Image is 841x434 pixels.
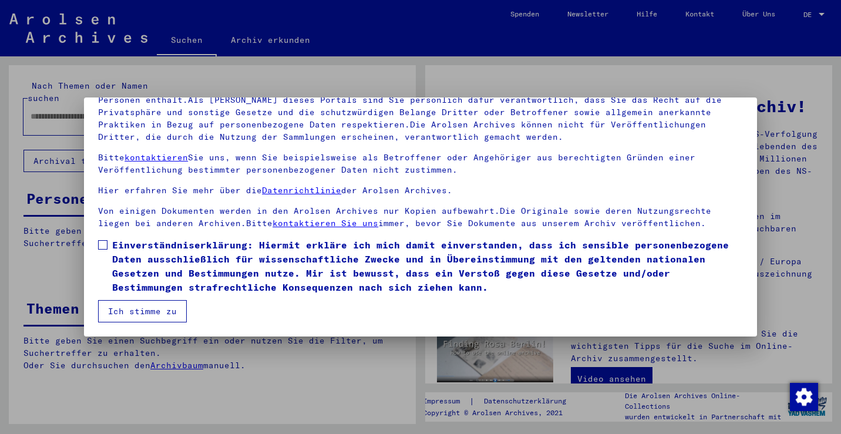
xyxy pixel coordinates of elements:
[262,185,341,196] a: Datenrichtlinie
[273,218,378,228] a: kontaktieren Sie uns
[98,184,743,197] p: Hier erfahren Sie mehr über die der Arolsen Archives.
[98,205,743,230] p: Von einigen Dokumenten werden in den Arolsen Archives nur Kopien aufbewahrt.Die Originale sowie d...
[98,152,743,176] p: Bitte Sie uns, wenn Sie beispielsweise als Betroffener oder Angehöriger aus berechtigten Gründen ...
[790,383,818,411] img: Zustimmung ändern
[98,82,743,143] p: Bitte beachten Sie, dass dieses Portal über NS - Verfolgte sensible Daten zu identifizierten oder...
[125,152,188,163] a: kontaktieren
[98,300,187,322] button: Ich stimme zu
[112,238,743,294] span: Einverständniserklärung: Hiermit erkläre ich mich damit einverstanden, dass ich sensible personen...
